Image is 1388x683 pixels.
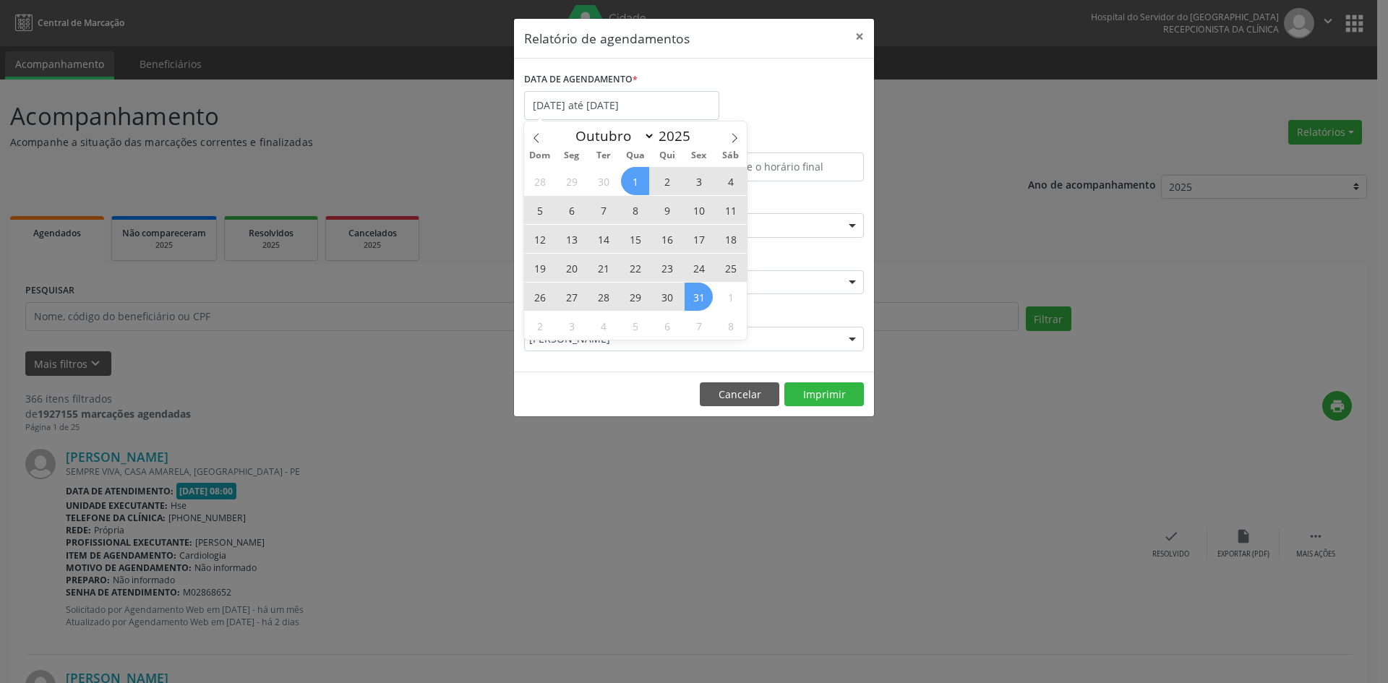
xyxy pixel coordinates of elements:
[621,225,649,253] span: Outubro 15, 2025
[716,283,745,311] span: Novembro 1, 2025
[557,196,586,224] span: Outubro 6, 2025
[716,225,745,253] span: Outubro 18, 2025
[651,151,683,160] span: Qui
[557,283,586,311] span: Outubro 27, 2025
[526,312,554,340] span: Novembro 2, 2025
[620,151,651,160] span: Qua
[653,225,681,253] span: Outubro 16, 2025
[568,126,655,146] select: Month
[621,254,649,282] span: Outubro 22, 2025
[653,312,681,340] span: Novembro 6, 2025
[524,29,690,48] h5: Relatório de agendamentos
[653,283,681,311] span: Outubro 30, 2025
[685,196,713,224] span: Outubro 10, 2025
[685,225,713,253] span: Outubro 17, 2025
[700,382,779,407] button: Cancelar
[526,283,554,311] span: Outubro 26, 2025
[716,196,745,224] span: Outubro 11, 2025
[653,196,681,224] span: Outubro 9, 2025
[698,130,864,153] label: ATÉ
[557,225,586,253] span: Outubro 13, 2025
[715,151,747,160] span: Sáb
[557,254,586,282] span: Outubro 20, 2025
[716,167,745,195] span: Outubro 4, 2025
[524,151,556,160] span: Dom
[526,225,554,253] span: Outubro 12, 2025
[556,151,588,160] span: Seg
[524,91,719,120] input: Selecione uma data ou intervalo
[589,196,617,224] span: Outubro 7, 2025
[716,254,745,282] span: Outubro 25, 2025
[698,153,864,181] input: Selecione o horário final
[845,19,874,54] button: Close
[621,283,649,311] span: Outubro 29, 2025
[557,312,586,340] span: Novembro 3, 2025
[784,382,864,407] button: Imprimir
[655,126,703,145] input: Year
[716,312,745,340] span: Novembro 8, 2025
[589,283,617,311] span: Outubro 28, 2025
[621,167,649,195] span: Outubro 1, 2025
[685,283,713,311] span: Outubro 31, 2025
[653,254,681,282] span: Outubro 23, 2025
[526,167,554,195] span: Setembro 28, 2025
[526,254,554,282] span: Outubro 19, 2025
[557,167,586,195] span: Setembro 29, 2025
[683,151,715,160] span: Sex
[653,167,681,195] span: Outubro 2, 2025
[524,69,638,91] label: DATA DE AGENDAMENTO
[526,196,554,224] span: Outubro 5, 2025
[685,312,713,340] span: Novembro 7, 2025
[685,167,713,195] span: Outubro 3, 2025
[685,254,713,282] span: Outubro 24, 2025
[589,225,617,253] span: Outubro 14, 2025
[589,254,617,282] span: Outubro 21, 2025
[621,196,649,224] span: Outubro 8, 2025
[589,312,617,340] span: Novembro 4, 2025
[589,167,617,195] span: Setembro 30, 2025
[588,151,620,160] span: Ter
[621,312,649,340] span: Novembro 5, 2025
